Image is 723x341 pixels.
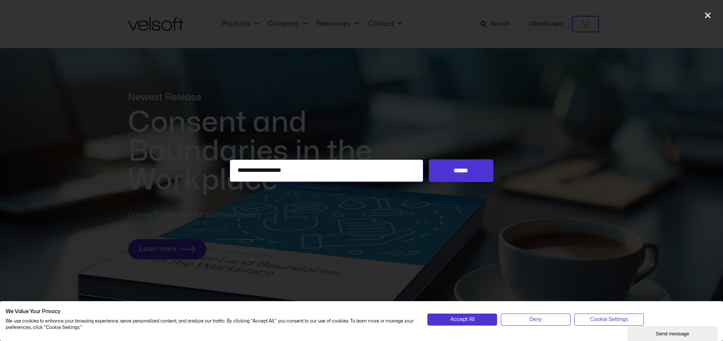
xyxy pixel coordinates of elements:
[6,308,416,315] h2: We Value Your Privacy
[501,314,570,326] button: Deny all cookies
[427,314,497,326] button: Accept all cookies
[6,318,416,331] p: We use cookies to enhance your browsing experience, serve personalized content, and analyze our t...
[704,11,712,19] a: Close
[450,315,474,324] span: Accept All
[529,315,542,324] span: Deny
[590,315,628,324] span: Cookie Settings
[627,324,719,341] iframe: chat widget
[574,314,644,326] button: Adjust cookie preferences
